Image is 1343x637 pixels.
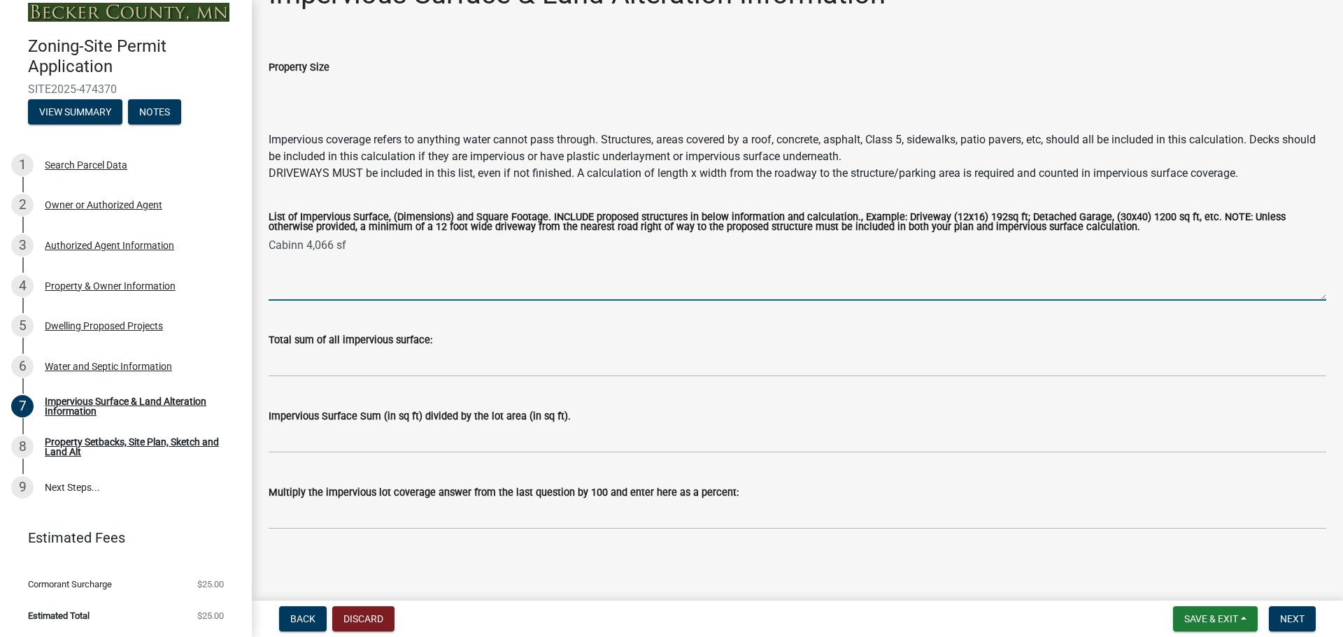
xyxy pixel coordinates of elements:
div: 5 [11,315,34,337]
label: Property Size [269,63,329,73]
div: Water and Septic Information [45,362,172,371]
div: 8 [11,436,34,458]
button: Save & Exit [1173,606,1258,631]
span: SITE2025-474370 [28,83,224,96]
div: Property & Owner Information [45,281,176,291]
button: Back [279,606,327,631]
button: View Summary [28,99,122,124]
div: Search Parcel Data [45,160,127,170]
span: $25.00 [197,611,224,620]
button: Discard [332,606,395,631]
div: 1 [11,154,34,176]
div: Owner or Authorized Agent [45,200,162,210]
label: Multiply the impervious lot coverage answer from the last question by 100 and enter here as a per... [269,488,739,498]
div: Impervious coverage refers to anything water cannot pass through. Structures, areas covered by a ... [269,131,1326,165]
div: 3 [11,234,34,257]
span: Back [290,613,315,624]
div: 4 [11,275,34,297]
label: Impervious Surface Sum (in sq ft) divided by the lot area (in sq ft). [269,412,571,422]
span: Cormorant Surcharge [28,580,112,589]
img: Becker County, Minnesota [28,3,229,22]
wm-modal-confirm: Notes [128,107,181,118]
div: 6 [11,355,34,378]
span: $25.00 [197,580,224,589]
span: Next [1280,613,1305,624]
div: Authorized Agent Information [45,241,174,250]
wm-modal-confirm: Summary [28,107,122,118]
div: DRIVEWAYS MUST be included in this list, even if not finished. A calculation of length x width fr... [269,165,1326,182]
div: Dwelling Proposed Projects [45,321,163,331]
div: 2 [11,194,34,216]
div: 9 [11,476,34,499]
a: Estimated Fees [11,524,229,552]
div: Impervious Surface & Land Alteration Information [45,396,229,416]
button: Next [1269,606,1316,631]
span: Save & Exit [1184,613,1238,624]
h4: Zoning-Site Permit Application [28,36,241,77]
button: Notes [128,99,181,124]
div: Property Setbacks, Site Plan, Sketch and Land Alt [45,437,229,457]
span: Estimated Total [28,611,90,620]
label: Total sum of all impervious surface: [269,336,432,345]
div: 7 [11,395,34,417]
label: List of Impervious Surface, (Dimensions) and Square Footage. INCLUDE proposed structures in below... [269,213,1326,233]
